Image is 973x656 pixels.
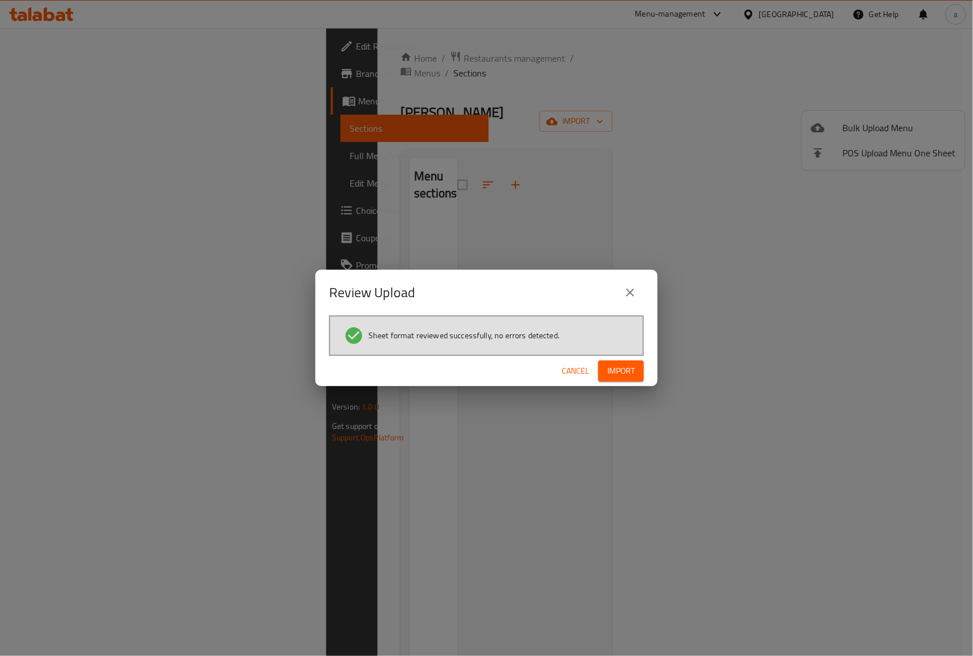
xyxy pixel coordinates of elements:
[598,361,644,382] button: Import
[368,330,560,341] span: Sheet format reviewed successfully, no errors detected.
[562,364,589,378] span: Cancel
[329,284,415,302] h2: Review Upload
[557,361,594,382] button: Cancel
[617,279,644,306] button: close
[607,364,635,378] span: Import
